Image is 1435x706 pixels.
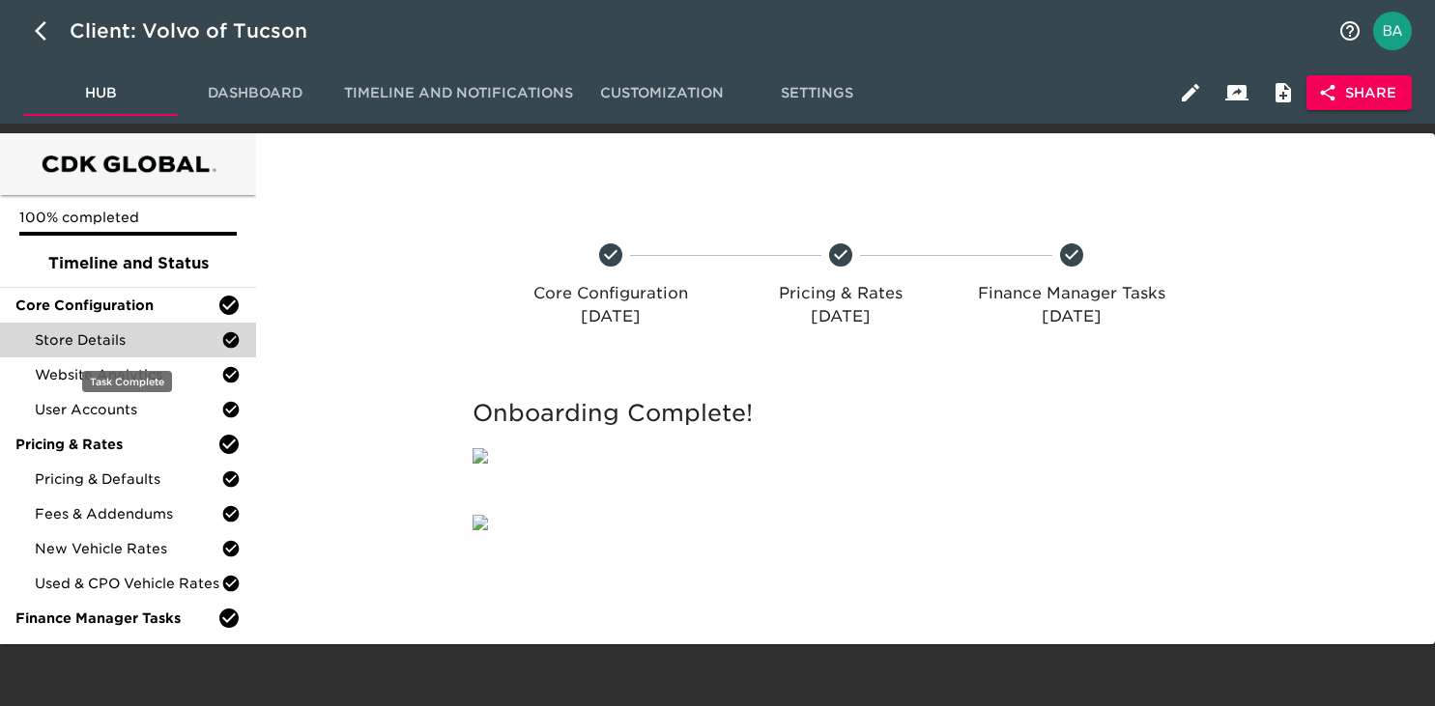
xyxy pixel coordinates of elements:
[1260,70,1306,116] button: Internal Notes and Comments
[473,515,488,530] img: qkibX1zbU72zw90W6Gan%2FTemplates%2FRjS7uaFIXtg43HUzxvoG%2F3e51d9d6-1114-4229-a5bf-f5ca567b6beb.jpg
[15,608,217,628] span: Finance Manager Tasks
[751,81,882,105] span: Settings
[1167,70,1214,116] button: Edit Hub
[964,305,1179,328] p: [DATE]
[1306,75,1412,111] button: Share
[35,643,221,663] span: Finance Product Menu
[15,296,217,315] span: Core Configuration
[35,539,221,558] span: New Vehicle Rates
[596,81,728,105] span: Customization
[503,305,718,328] p: [DATE]
[35,574,221,593] span: Used & CPO Vehicle Rates
[35,365,221,384] span: Website Analytics
[473,398,1210,429] h5: Onboarding Complete!
[1322,81,1396,105] span: Share
[19,208,237,227] p: 100% completed
[344,81,573,105] span: Timeline and Notifications
[1214,70,1260,116] button: Client View
[473,448,488,464] img: qkibX1zbU72zw90W6Gan%2FTemplates%2FRjS7uaFIXtg43HUzxvoG%2F5032e6d8-b7fd-493e-871b-cf634c9dfc87.png
[35,330,221,350] span: Store Details
[15,252,241,275] span: Timeline and Status
[70,15,334,46] div: Client: Volvo of Tucson
[35,469,221,489] span: Pricing & Defaults
[964,282,1179,305] p: Finance Manager Tasks
[733,282,948,305] p: Pricing & Rates
[189,81,321,105] span: Dashboard
[35,400,221,419] span: User Accounts
[15,435,217,454] span: Pricing & Rates
[35,504,221,523] span: Fees & Addendums
[35,81,166,105] span: Hub
[1327,8,1373,54] button: notifications
[733,305,948,328] p: [DATE]
[1373,12,1412,50] img: Profile
[503,282,718,305] p: Core Configuration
